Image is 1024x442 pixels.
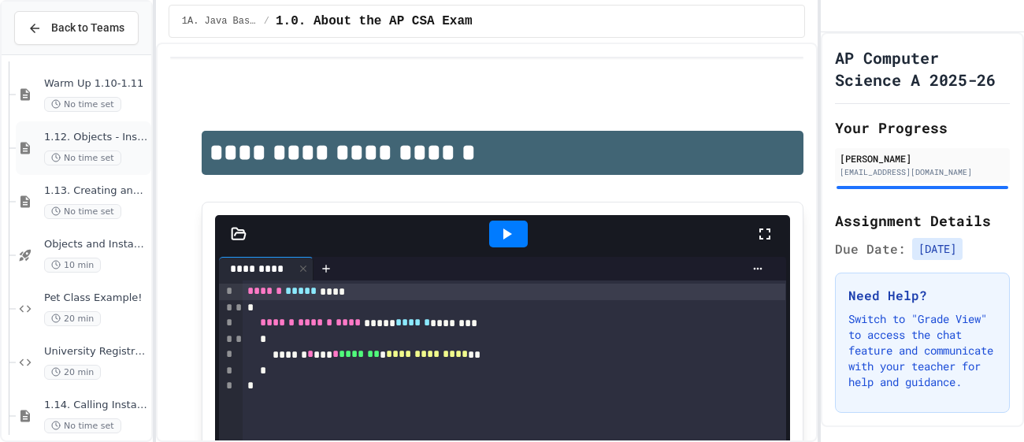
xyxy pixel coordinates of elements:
[14,11,139,45] button: Back to Teams
[44,399,148,412] span: 1.14. Calling Instance Methods
[182,15,258,28] span: 1A. Java Basics
[835,210,1010,232] h2: Assignment Details
[835,240,906,258] span: Due Date:
[44,311,101,326] span: 20 min
[44,184,148,198] span: 1.13. Creating and Initializing Objects: Constructors
[44,131,148,144] span: 1.12. Objects - Instances of Classes
[835,117,1010,139] h2: Your Progress
[44,77,148,91] span: Warm Up 1.10-1.11
[848,311,996,390] p: Switch to "Grade View" to access the chat feature and communicate with your teacher for help and ...
[848,286,996,305] h3: Need Help?
[44,204,121,219] span: No time set
[264,15,269,28] span: /
[44,365,101,380] span: 20 min
[44,97,121,112] span: No time set
[51,20,124,36] span: Back to Teams
[44,258,101,273] span: 10 min
[44,292,148,305] span: Pet Class Example!
[44,418,121,433] span: No time set
[840,151,1005,165] div: [PERSON_NAME]
[44,345,148,358] span: University Registration System
[44,238,148,251] span: Objects and Instantiation
[44,150,121,165] span: No time set
[276,12,473,31] span: 1.0. About the AP CSA Exam
[912,238,963,260] span: [DATE]
[840,166,1005,178] div: [EMAIL_ADDRESS][DOMAIN_NAME]
[835,46,1010,91] h1: AP Computer Science A 2025-26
